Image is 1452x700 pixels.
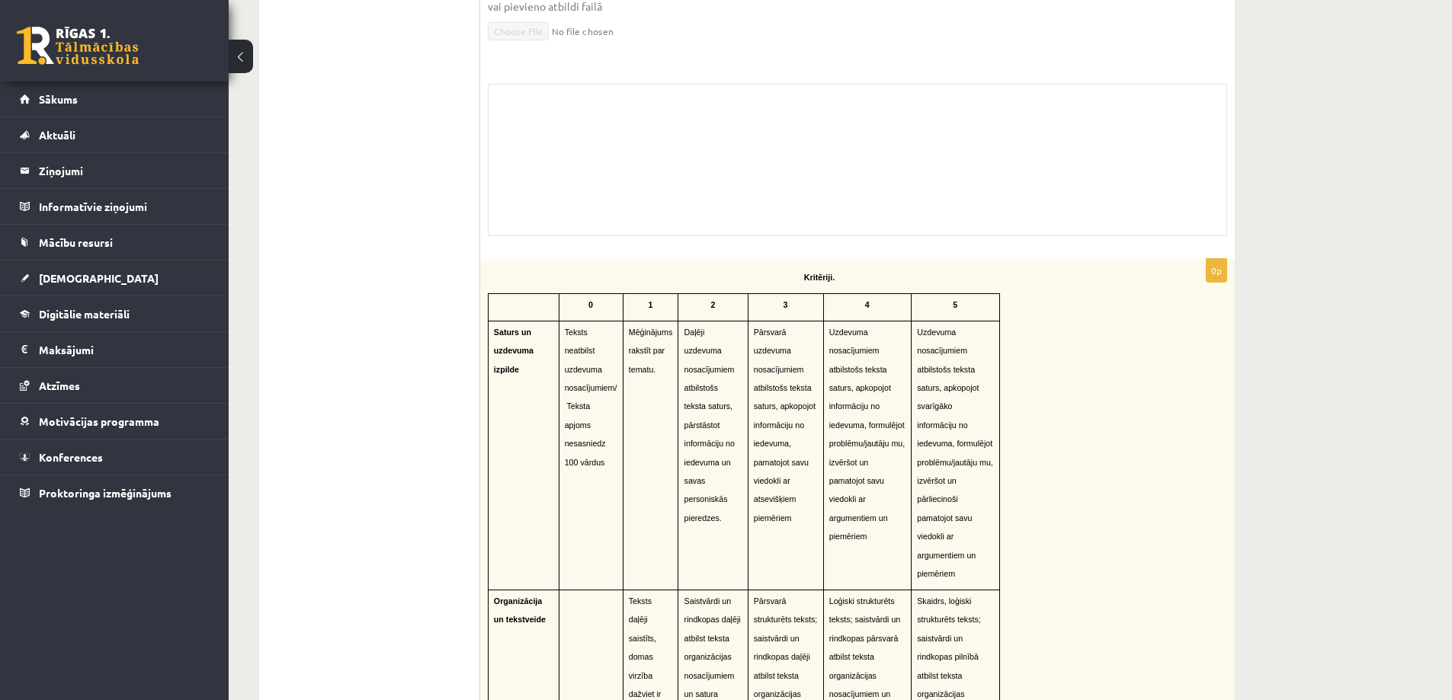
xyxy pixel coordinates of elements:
span: 2 [711,300,716,309]
p: 0p [1206,258,1227,283]
a: Konferences [20,439,210,475]
legend: Informatīvie ziņojumi [39,189,210,224]
span: Sākums [39,92,78,106]
a: Maksājumi [20,332,210,367]
span: Proktoringa izmēģinājums [39,486,171,500]
a: Rīgas 1. Tālmācības vidusskola [17,27,139,65]
span: Uzdevuma nosacījumiem atbilstošs teksta saturs, apkopojot svarīgāko informāciju no iedevuma, form... [917,328,993,578]
a: Motivācijas programma [20,404,210,439]
span: Kritēriji. [804,273,835,282]
a: Aktuāli [20,117,210,152]
span: Organizācija un tekstveide [494,596,546,624]
span: [DEMOGRAPHIC_DATA] [39,271,159,285]
a: Atzīmes [20,368,210,403]
span: Saturs un uzdevuma izpilde [494,328,534,374]
a: Ziņojumi [20,153,210,188]
a: Digitālie materiāli [20,296,210,331]
a: Mācību resursi [20,225,210,260]
span: Motivācijas programma [39,414,159,428]
span: Mācību resursi [39,235,113,249]
span: Daļēji uzdevuma nosacījumiem atbilstošs teksta saturs, pārstāstot informāciju no iedevuma un sava... [684,328,735,523]
span: Mēģinājums rakstīt par tematu. [629,328,672,374]
span: 0 [588,300,593,309]
legend: Maksājumi [39,332,210,367]
a: Sākums [20,82,210,117]
span: Uzdevuma nosacījumiem atbilstošs teksta saturs, apkopojot informāciju no iedevuma, formulējot pro... [829,328,905,541]
a: [DEMOGRAPHIC_DATA] [20,261,210,296]
span: Pārsvarā uzdevuma nosacījumiem atbilstošs teksta saturs, apkopojot informāciju no iedevuma, pamat... [754,328,816,523]
span: Aktuāli [39,128,75,142]
legend: Ziņojumi [39,153,210,188]
span: 3 [784,300,788,309]
a: Proktoringa izmēģinājums [20,475,210,510]
span: Atzīmes [39,379,80,392]
span: Teksts neatbilst uzdevuma nosacījumiem/ Teksta apjoms nesasniedz 100 vārdus [565,328,617,467]
span: 1 [649,300,653,309]
span: Digitālie materiāli [39,307,130,321]
span: 5 [953,300,957,309]
span: Konferences [39,450,103,464]
a: Informatīvie ziņojumi [20,189,210,224]
span: 4 [865,300,870,309]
